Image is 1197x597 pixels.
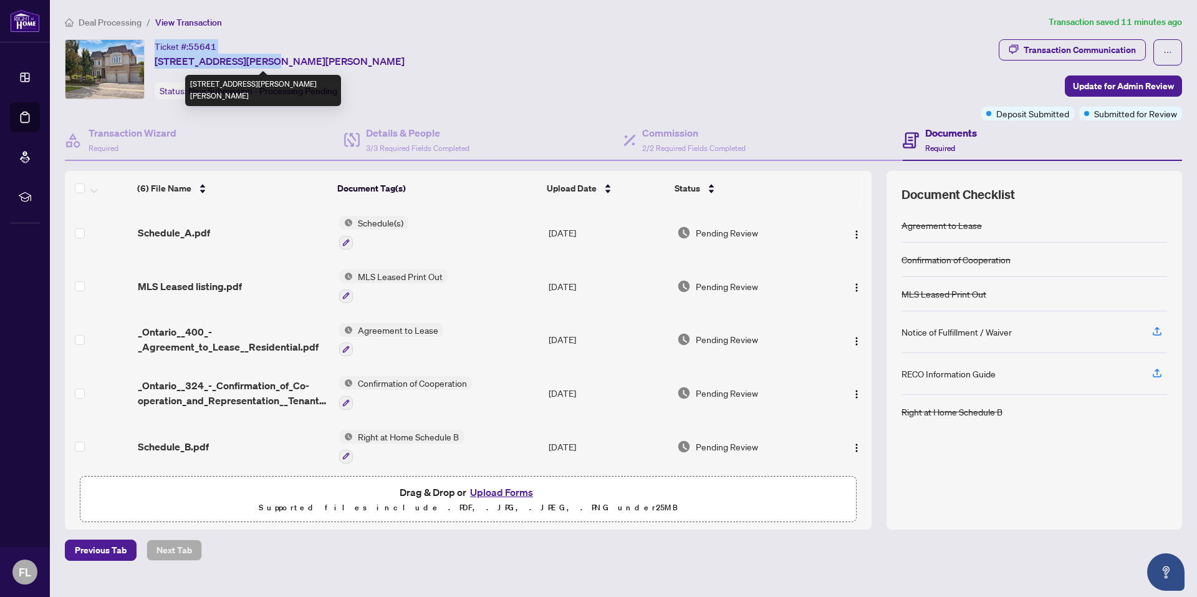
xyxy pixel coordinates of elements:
[332,171,542,206] th: Document Tag(s)
[339,430,464,464] button: Status IconRight at Home Schedule B
[339,323,443,357] button: Status IconAgreement to Lease
[353,269,448,283] span: MLS Leased Print Out
[847,223,867,243] button: Logo
[339,376,472,410] button: Status IconConfirmation of Cooperation
[147,15,150,29] li: /
[677,226,691,240] img: Document Status
[185,75,341,106] div: [STREET_ADDRESS][PERSON_NAME][PERSON_NAME]
[901,253,1011,266] div: Confirmation of Cooperation
[901,325,1012,339] div: Notice of Fulfillment / Waiver
[852,230,862,240] img: Logo
[847,276,867,296] button: Logo
[1163,48,1172,57] span: ellipsis
[677,332,691,346] img: Document Status
[677,279,691,293] img: Document Status
[542,171,669,206] th: Upload Date
[670,171,824,206] th: Status
[925,143,955,153] span: Required
[901,186,1015,203] span: Document Checklist
[544,206,672,260] td: [DATE]
[188,41,216,52] span: 55641
[339,430,353,444] img: Status Icon
[901,405,1002,419] div: Right at Home Schedule B
[339,376,353,390] img: Status Icon
[677,440,691,454] img: Document Status
[847,383,867,403] button: Logo
[155,39,216,54] div: Ticket #:
[155,82,342,99] div: Status:
[696,386,758,400] span: Pending Review
[642,125,746,140] h4: Commission
[852,443,862,453] img: Logo
[138,378,329,408] span: _Ontario__324_-_Confirmation_of_Co-operation_and_Representation__TenantLandlord.pdf
[544,313,672,367] td: [DATE]
[400,484,537,500] span: Drag & Drop or
[1065,75,1182,97] button: Update for Admin Review
[1049,15,1182,29] article: Transaction saved 11 minutes ago
[544,260,672,313] td: [DATE]
[155,17,222,28] span: View Transaction
[80,477,856,523] span: Drag & Drop orUpload FormsSupported files include .PDF, .JPG, .JPEG, .PNG under25MB
[339,269,448,303] button: Status IconMLS Leased Print Out
[696,332,758,346] span: Pending Review
[996,107,1069,120] span: Deposit Submitted
[339,323,353,337] img: Status Icon
[65,18,74,27] span: home
[901,367,996,381] div: RECO Information Guide
[79,17,142,28] span: Deal Processing
[88,500,848,515] p: Supported files include .PDF, .JPG, .JPEG, .PNG under 25 MB
[147,540,202,561] button: Next Tab
[547,182,597,195] span: Upload Date
[138,225,210,240] span: Schedule_A.pdf
[339,269,353,283] img: Status Icon
[642,143,746,153] span: 2/2 Required Fields Completed
[544,420,672,473] td: [DATE]
[852,389,862,399] img: Logo
[366,125,469,140] h4: Details & People
[847,437,867,457] button: Logo
[138,279,242,294] span: MLS Leased listing.pdf
[366,143,469,153] span: 3/3 Required Fields Completed
[901,287,986,301] div: MLS Leased Print Out
[675,182,700,195] span: Status
[696,226,758,240] span: Pending Review
[353,430,464,444] span: Right at Home Schedule B
[353,376,472,390] span: Confirmation of Cooperation
[677,386,691,400] img: Document Status
[466,484,537,500] button: Upload Forms
[65,40,144,99] img: IMG-N12325944_1.jpg
[353,216,408,230] span: Schedule(s)
[696,440,758,454] span: Pending Review
[353,323,443,337] span: Agreement to Lease
[89,125,176,140] h4: Transaction Wizard
[89,143,118,153] span: Required
[138,324,329,354] span: _Ontario__400_-_Agreement_to_Lease__Residential.pdf
[132,171,332,206] th: (6) File Name
[1073,76,1174,96] span: Update for Admin Review
[19,563,31,581] span: FL
[1094,107,1177,120] span: Submitted for Review
[925,125,977,140] h4: Documents
[1024,40,1136,60] div: Transaction Communication
[847,329,867,349] button: Logo
[852,283,862,293] img: Logo
[339,216,408,250] button: Status IconSchedule(s)
[999,39,1146,61] button: Transaction Communication
[75,540,127,560] span: Previous Tab
[137,182,191,195] span: (6) File Name
[852,336,862,346] img: Logo
[1147,553,1185,591] button: Open asap
[339,216,353,230] img: Status Icon
[10,9,40,32] img: logo
[138,439,209,454] span: Schedule_B.pdf
[65,540,137,561] button: Previous Tab
[901,218,982,232] div: Agreement to Lease
[696,279,758,293] span: Pending Review
[544,366,672,420] td: [DATE]
[155,54,405,69] span: [STREET_ADDRESS][PERSON_NAME][PERSON_NAME]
